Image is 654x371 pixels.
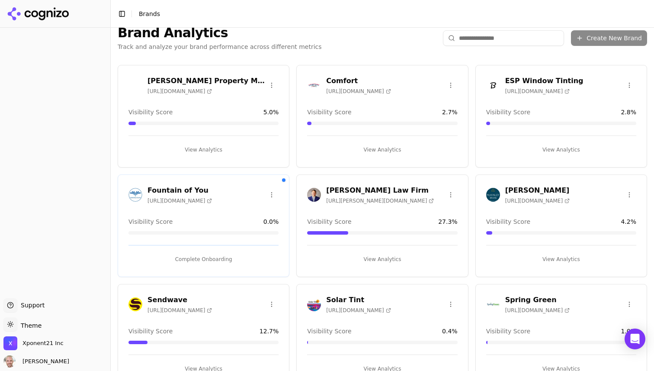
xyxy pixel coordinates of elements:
[147,295,212,305] h3: Sendwave
[22,339,64,347] span: Xponent21 Inc
[139,10,630,18] nav: breadcrumb
[128,252,279,266] button: Complete Onboarding
[486,188,500,202] img: McKinley Irvin
[505,88,570,95] span: [URL][DOMAIN_NAME]
[147,307,212,314] span: [URL][DOMAIN_NAME]
[118,25,322,41] h1: Brand Analytics
[307,108,351,116] span: Visibility Score
[128,217,173,226] span: Visibility Score
[442,327,458,336] span: 0.4 %
[147,76,265,86] h3: [PERSON_NAME] Property Management
[486,217,530,226] span: Visibility Score
[486,327,530,336] span: Visibility Score
[505,295,570,305] h3: Spring Green
[621,327,636,336] span: 1.0 %
[505,185,570,196] h3: [PERSON_NAME]
[621,108,636,116] span: 2.8 %
[307,297,321,311] img: Solar Tint
[326,88,391,95] span: [URL][DOMAIN_NAME]
[486,78,500,92] img: ESP Window Tinting
[307,217,351,226] span: Visibility Score
[307,78,321,92] img: Comfort
[486,297,500,311] img: Spring Green
[307,143,457,157] button: View Analytics
[307,327,351,336] span: Visibility Score
[17,301,45,310] span: Support
[128,78,142,92] img: Byrd Property Management
[3,355,16,368] img: Will Melton
[128,108,173,116] span: Visibility Score
[307,188,321,202] img: Johnston Law Firm
[3,355,69,368] button: Open user button
[621,217,636,226] span: 4.2 %
[139,10,160,17] span: Brands
[128,188,142,202] img: Fountain of You
[486,108,530,116] span: Visibility Score
[486,143,636,157] button: View Analytics
[625,329,645,349] div: Open Intercom Messenger
[19,358,69,365] span: [PERSON_NAME]
[260,327,279,336] span: 12.7 %
[3,336,64,350] button: Open organization switcher
[263,108,279,116] span: 5.0 %
[128,327,173,336] span: Visibility Score
[128,143,279,157] button: View Analytics
[486,252,636,266] button: View Analytics
[3,336,17,350] img: Xponent21 Inc
[326,307,391,314] span: [URL][DOMAIN_NAME]
[17,322,42,329] span: Theme
[118,42,322,51] p: Track and analyze your brand performance across different metrics
[128,297,142,311] img: Sendwave
[326,197,434,204] span: [URL][PERSON_NAME][DOMAIN_NAME]
[505,197,570,204] span: [URL][DOMAIN_NAME]
[307,252,457,266] button: View Analytics
[505,76,583,86] h3: ESP Window Tinting
[505,307,570,314] span: [URL][DOMAIN_NAME]
[326,185,434,196] h3: [PERSON_NAME] Law Firm
[263,217,279,226] span: 0.0 %
[147,197,212,204] span: [URL][DOMAIN_NAME]
[147,185,212,196] h3: Fountain of You
[438,217,457,226] span: 27.3 %
[326,76,391,86] h3: Comfort
[326,295,391,305] h3: Solar Tint
[442,108,458,116] span: 2.7 %
[147,88,212,95] span: [URL][DOMAIN_NAME]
